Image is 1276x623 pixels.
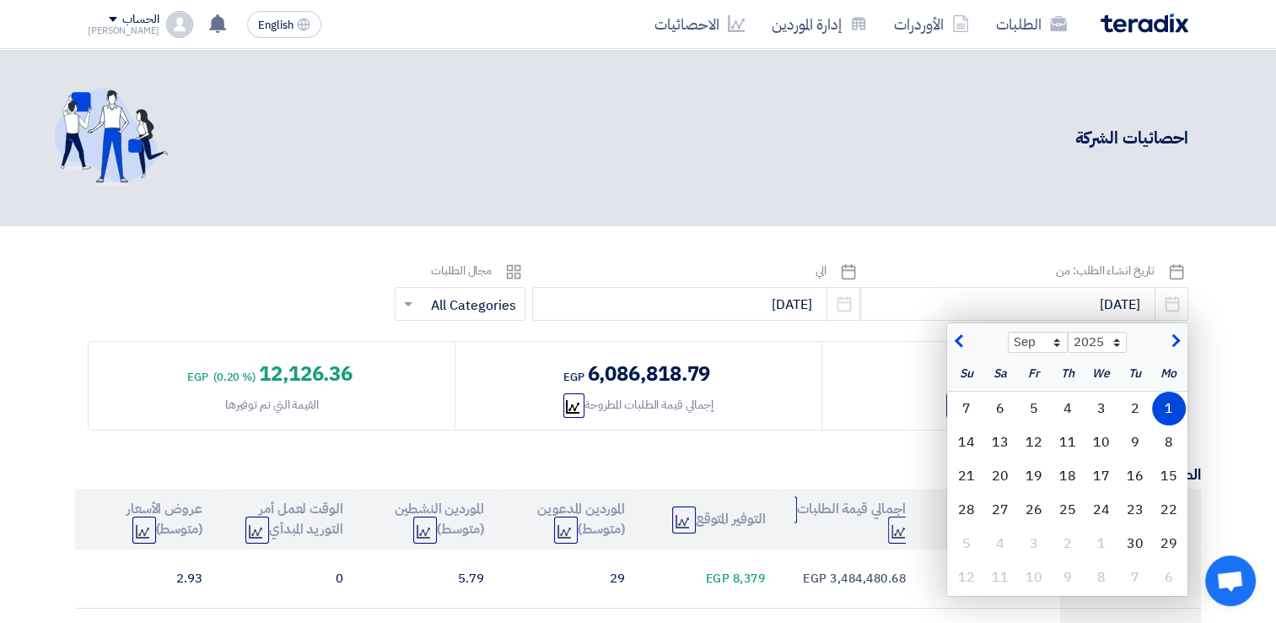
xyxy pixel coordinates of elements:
[1085,392,1118,425] div: 3
[75,464,1201,484] h5: الطلبات المفتوحة
[166,11,193,38] img: profile_test.png
[1118,459,1152,493] div: 16
[983,561,1017,594] div: 11
[1051,357,1085,391] div: Th
[498,489,638,550] th: الموردين المدعوين (متوسط)
[1051,561,1085,594] div: 9
[357,550,498,609] td: 5.79
[1118,493,1152,527] div: 23
[563,369,584,385] span: egp
[498,550,638,609] td: 29
[1017,561,1051,594] div: 10
[950,459,983,493] div: 21
[638,489,779,550] th: التوفير المتوقع
[1152,392,1186,425] div: 1
[950,357,983,391] div: Su
[983,493,1017,527] div: 27
[122,13,159,27] div: الحساب
[1118,392,1152,425] div: 2
[950,425,983,459] div: 14
[225,396,319,414] div: القيمة التي تم توفيرها
[258,19,293,31] span: English
[216,489,357,550] th: الوقت لعمل أمر التوريد المبدأي
[950,392,983,425] div: 7
[75,489,216,550] th: عروض الأسعار (متوسط)
[950,561,983,594] div: 12
[1152,527,1186,561] div: 29
[1152,561,1186,594] div: 6
[919,489,1060,550] th: عدد الطلبات
[54,88,169,187] img: invite_your_team.svg
[983,4,1080,44] a: الطلبات
[431,262,492,279] span: مجال الطلبات
[1017,392,1051,425] div: 5
[983,425,1017,459] div: 13
[1017,493,1051,527] div: 26
[1085,561,1118,594] div: 8
[1085,527,1118,561] div: 1
[1205,555,1256,606] div: Open chat
[1118,561,1152,594] div: 7
[1118,357,1152,391] div: Tu
[983,527,1017,561] div: 4
[758,4,880,44] a: إدارة الموردين
[1056,262,1155,279] span: تاريخ انشاء الطلب: من
[1051,493,1085,527] div: 25
[1017,357,1051,391] div: Fr
[1017,527,1051,561] div: 3
[803,570,827,588] span: egp
[418,125,1189,150] div: احصائيات الشركة
[830,570,906,588] span: 3,484,480.68
[1051,459,1085,493] div: 18
[187,369,208,385] span: egp
[733,570,766,588] span: 8,379
[1051,392,1085,425] div: 4
[983,357,1017,391] div: Sa
[816,262,826,279] span: الي
[216,550,357,609] td: 0
[1017,425,1051,459] div: 12
[587,359,710,389] span: 6,086,818.79
[1118,425,1152,459] div: 9
[213,369,256,385] span: (0.20 %)
[706,570,730,588] span: egp
[1051,527,1085,561] div: 2
[950,527,983,561] div: 5
[983,392,1017,425] div: 6
[1017,459,1051,493] div: 19
[919,550,1060,609] td: 14
[75,550,216,609] td: 2.93
[1085,425,1118,459] div: 10
[532,287,860,321] input: to
[983,459,1017,493] div: 20
[860,287,1188,321] input: from
[1085,357,1118,391] div: We
[1152,493,1186,527] div: 22
[778,489,919,550] th: اجمالي قيمة الطلبات
[1085,459,1118,493] div: 17
[1152,357,1186,391] div: Mo
[880,4,983,44] a: الأوردرات
[1152,459,1186,493] div: 15
[563,396,713,414] div: إجمالي قيمة الطلبات المطروحة
[1101,14,1188,33] img: Teradix logo
[357,489,498,550] th: الموردين النشطين (متوسط)
[950,493,983,527] div: 28
[641,4,758,44] a: الاحصائيات
[259,359,353,389] span: 12,126.36
[88,26,159,35] div: [PERSON_NAME]
[1118,527,1152,561] div: 30
[1152,425,1186,459] div: 8
[1085,493,1118,527] div: 24
[247,11,321,38] button: English
[1051,425,1085,459] div: 11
